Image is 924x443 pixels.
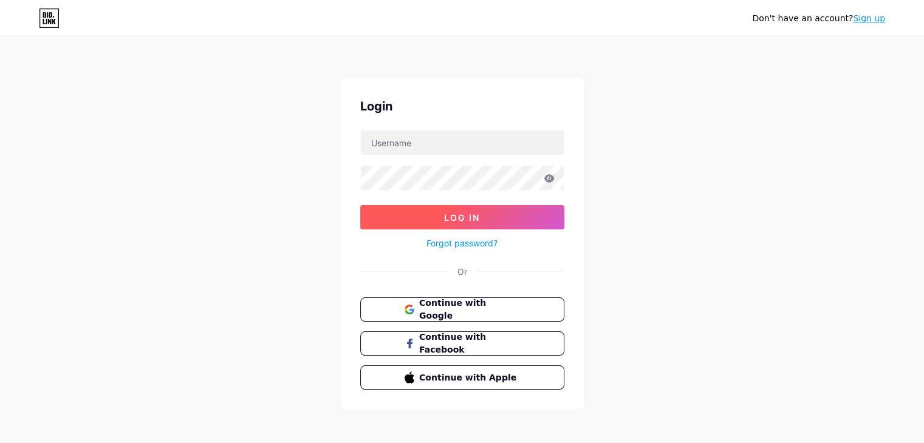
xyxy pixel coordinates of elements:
[752,12,885,25] div: Don't have an account?
[360,297,564,322] button: Continue with Google
[457,265,467,278] div: Or
[360,97,564,115] div: Login
[360,365,564,390] button: Continue with Apple
[444,212,480,223] span: Log In
[360,331,564,356] button: Continue with Facebook
[419,371,519,384] span: Continue with Apple
[361,130,564,155] input: Username
[853,13,885,23] a: Sign up
[419,297,519,322] span: Continue with Google
[426,237,498,249] a: Forgot password?
[419,331,519,356] span: Continue with Facebook
[360,205,564,229] button: Log In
